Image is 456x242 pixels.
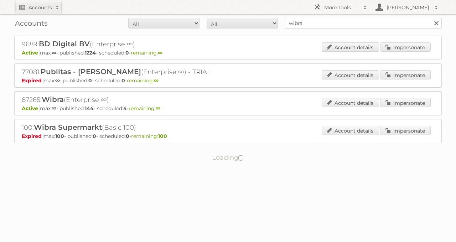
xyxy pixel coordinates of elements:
[156,105,160,112] strong: ∞
[22,133,43,139] span: Expired
[41,67,141,76] span: Publitas - [PERSON_NAME]
[22,123,271,132] h2: 100: (Basic 100)
[380,98,431,107] a: Impersonate
[121,77,125,84] strong: 0
[385,4,431,11] h2: [PERSON_NAME]
[34,123,102,132] span: Wibra Supermarkt
[22,50,434,56] p: max: - published: - scheduled: -
[52,50,56,56] strong: ∞
[129,105,160,112] span: remaining:
[380,70,431,79] a: Impersonate
[322,70,379,79] a: Account details
[22,133,434,139] p: max: - published: - scheduled: -
[22,67,271,77] h2: 77081: (Enterprise ∞) - TRIAL
[126,133,129,139] strong: 0
[322,98,379,107] a: Account details
[380,126,431,135] a: Impersonate
[22,77,434,84] p: max: - published: - scheduled: -
[39,40,90,48] span: BD Digital BV
[85,105,94,112] strong: 144
[88,77,92,84] strong: 0
[55,133,64,139] strong: 100
[158,50,162,56] strong: ∞
[123,105,127,112] strong: 4
[322,126,379,135] a: Account details
[22,77,43,84] span: Expired
[93,133,96,139] strong: 0
[22,105,40,112] span: Active
[324,4,360,11] h2: More tools
[131,133,167,139] span: remaining:
[42,95,64,104] span: Wibra
[158,133,167,139] strong: 100
[52,105,56,112] strong: ∞
[190,150,267,165] p: Loading
[154,77,159,84] strong: ∞
[127,77,159,84] span: remaining:
[55,77,60,84] strong: ∞
[322,42,379,52] a: Account details
[22,95,271,104] h2: 87265: (Enterprise ∞)
[85,50,96,56] strong: 1224
[28,4,52,11] h2: Accounts
[22,50,40,56] span: Active
[22,40,271,49] h2: 9689: (Enterprise ∞)
[131,50,162,56] span: remaining:
[125,50,129,56] strong: 0
[22,105,434,112] p: max: - published: - scheduled: -
[380,42,431,52] a: Impersonate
